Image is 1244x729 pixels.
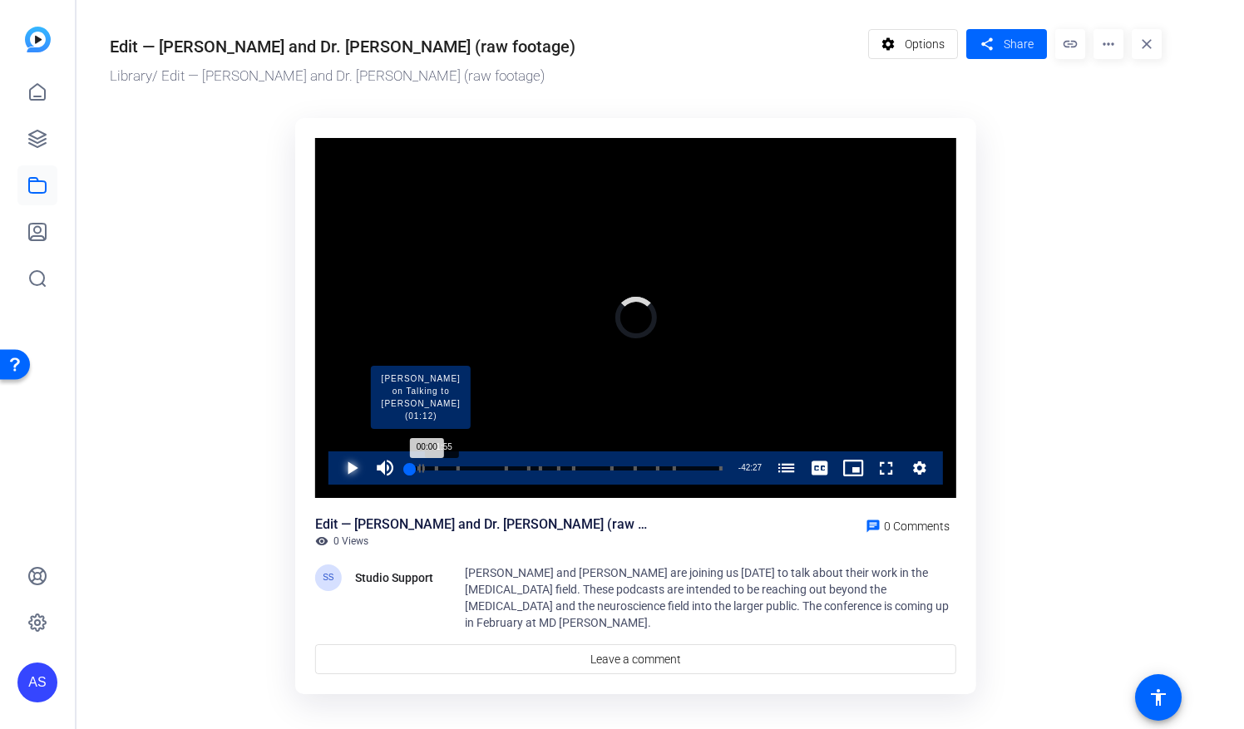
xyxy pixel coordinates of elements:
span: Options [905,28,945,60]
div: SS [315,564,342,591]
span: - [738,463,741,472]
button: Share [966,29,1047,59]
mat-icon: link [1055,29,1085,59]
span: 42:27 [741,463,762,472]
a: Library [110,67,152,84]
button: Picture-in-Picture [837,451,870,485]
span: 0 Comments [884,520,950,533]
button: Captions [803,451,837,485]
div: Video Player [315,138,956,499]
button: Fullscreen [870,451,903,485]
span: Share [1004,36,1034,53]
span: [PERSON_NAME] on Talking to [PERSON_NAME] (01:12) [371,366,471,429]
div: Studio Support [355,568,438,588]
a: 0 Comments [859,515,956,534]
button: Chapters [770,451,803,485]
a: Leave a comment [315,644,956,674]
mat-icon: visibility [315,534,328,548]
div: Edit — [PERSON_NAME] and Dr. [PERSON_NAME] (raw footage) [110,34,575,59]
span: [PERSON_NAME] and [PERSON_NAME] are joining us [DATE] to talk about their work in the [MEDICAL_DA... [465,566,949,629]
button: Options [868,29,959,59]
mat-icon: accessibility [1148,687,1168,707]
span: 0 Views [333,534,368,548]
mat-icon: more_horiz [1093,29,1123,59]
mat-icon: close [1132,29,1162,59]
img: blue-gradient.svg [25,27,51,52]
mat-icon: chat [866,519,881,534]
mat-icon: share [976,33,997,56]
div: Edit — [PERSON_NAME] and Dr. [PERSON_NAME] (raw footage) [315,515,648,534]
span: Leave a comment [590,651,681,668]
div: AS [17,663,57,702]
div: Progress Bar [410,466,722,470]
button: Mute [368,451,402,485]
button: Play [335,451,368,485]
mat-icon: settings [878,28,899,60]
div: / Edit — [PERSON_NAME] and Dr. [PERSON_NAME] (raw footage) [110,66,860,87]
